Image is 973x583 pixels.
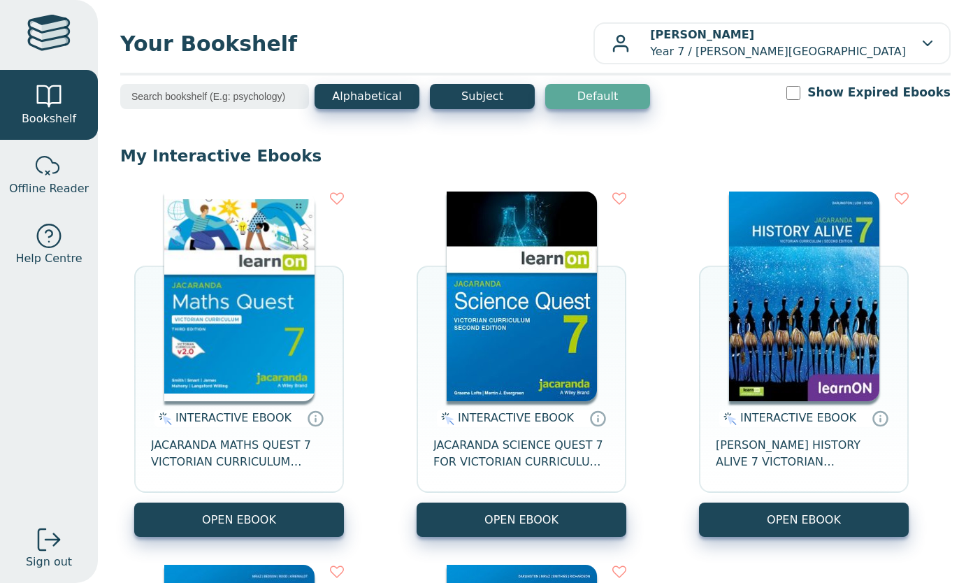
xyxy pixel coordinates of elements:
[151,437,327,470] span: JACARANDA MATHS QUEST 7 VICTORIAN CURRICULUM LEARNON EBOOK 3E
[22,110,76,127] span: Bookshelf
[650,28,754,41] b: [PERSON_NAME]
[716,437,892,470] span: [PERSON_NAME] HISTORY ALIVE 7 VICTORIAN CURRICULUM LEARNON EBOOK 2E
[545,84,650,109] button: Default
[9,180,89,197] span: Offline Reader
[872,410,888,426] a: Interactive eBooks are accessed online via the publisher’s portal. They contain interactive resou...
[175,411,291,424] span: INTERACTIVE EBOOK
[740,411,856,424] span: INTERACTIVE EBOOK
[433,437,610,470] span: JACARANDA SCIENCE QUEST 7 FOR VICTORIAN CURRICULUM LEARNON 2E EBOOK
[430,84,535,109] button: Subject
[154,410,172,427] img: interactive.svg
[807,84,951,101] label: Show Expired Ebooks
[134,503,344,537] button: OPEN EBOOK
[26,554,72,570] span: Sign out
[307,410,324,426] a: Interactive eBooks are accessed online via the publisher’s portal. They contain interactive resou...
[120,28,593,59] span: Your Bookshelf
[437,410,454,427] img: interactive.svg
[699,503,909,537] button: OPEN EBOOK
[315,84,419,109] button: Alphabetical
[120,145,951,166] p: My Interactive Ebooks
[120,84,309,109] input: Search bookshelf (E.g: psychology)
[164,192,315,401] img: b87b3e28-4171-4aeb-a345-7fa4fe4e6e25.jpg
[650,27,906,60] p: Year 7 / [PERSON_NAME][GEOGRAPHIC_DATA]
[417,503,626,537] button: OPEN EBOOK
[729,192,879,401] img: d4781fba-7f91-e911-a97e-0272d098c78b.jpg
[15,250,82,267] span: Help Centre
[593,22,951,64] button: [PERSON_NAME]Year 7 / [PERSON_NAME][GEOGRAPHIC_DATA]
[589,410,606,426] a: Interactive eBooks are accessed online via the publisher’s portal. They contain interactive resou...
[447,192,597,401] img: 329c5ec2-5188-ea11-a992-0272d098c78b.jpg
[458,411,574,424] span: INTERACTIVE EBOOK
[719,410,737,427] img: interactive.svg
